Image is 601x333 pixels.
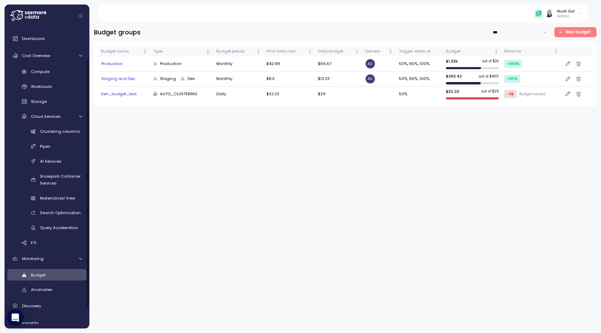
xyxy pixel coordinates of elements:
div: Budget period [216,48,255,55]
div: +137 $ [504,75,520,83]
span: Search Optimization [40,210,81,216]
div: Not sorted [354,49,359,54]
span: AU [366,59,375,68]
th: Budget nameNot sorted [98,46,151,56]
div: Not sorted [307,49,312,54]
a: AI Services [7,155,87,167]
div: Open Intercom Messenger [7,309,24,326]
p: out of $ 400 [479,74,499,79]
div: Trigger alerts at [399,48,441,55]
td: $66.67 [315,56,362,71]
div: Not sorted [388,49,393,54]
span: Insights [22,320,39,326]
th: Daily budgetNot sorted [315,46,362,56]
a: ETL [7,237,87,249]
div: Type [153,48,205,55]
div: AVG daily cost [266,48,306,55]
td: Monthly [213,72,264,87]
span: ETL [31,240,37,245]
div: Budget [446,48,492,55]
a: Cloud Services [7,111,87,122]
div: Not sorted [256,49,261,54]
p: Admin [557,14,575,19]
span: Pipes [40,144,50,149]
div: ben_budget_test [101,91,148,97]
span: Cloud Services [31,114,61,119]
a: Query Acceleration [7,222,87,234]
th: OwnersNot sorted [362,46,396,56]
a: Pipes [7,140,87,152]
span: Monitoring [22,256,43,261]
p: out of $ 2k [482,59,499,64]
h3: Budget groups [94,28,141,36]
span: Query Acceleration [40,225,78,230]
div: +668 $ [504,60,522,68]
span: Clustering columns [40,129,80,134]
a: Insights [7,316,87,330]
div: Staging and Dev [101,76,148,82]
div: Dev [181,76,195,82]
div: Production [153,61,182,67]
p: $ 263.42 [446,73,462,79]
a: Materialized View [7,192,87,204]
img: 65f98ecb31a39d60f1f315eb.PNG [535,10,542,17]
p: Budget exceed [519,92,546,97]
p: $ 1.33k [446,58,458,64]
div: AUTO_CLUSTERING [153,91,198,97]
button: Collapse navigation [76,13,85,18]
a: Budget [7,269,87,281]
div: -3 $ [504,90,516,98]
div: Production [101,61,148,67]
td: Daily [213,87,264,101]
div: Not sorted [494,49,499,54]
span: Dashboard [22,36,45,41]
td: 50% [396,87,443,101]
a: Anomalies [7,284,87,295]
td: 50%, 90%, 100% [396,56,443,71]
div: Staging [153,76,176,82]
th: BalanceNot sorted [502,46,561,56]
a: Search Optimization [7,207,87,219]
p: $ 32.23 [446,89,459,94]
div: Budget name [101,48,142,55]
span: AU [366,74,375,84]
span: Compute [31,69,49,74]
td: $29 [315,87,362,101]
th: Budget periodNot sorted [213,46,264,56]
div: Not sorted [206,49,210,54]
a: Compute [7,66,87,78]
td: $32.23 [264,87,315,101]
th: BudgetNot sorted [443,46,502,56]
span: Budget [31,272,46,278]
td: $8.5 [264,72,315,87]
a: Discovery [7,299,87,313]
th: TypeNot sorted [151,46,214,56]
span: Discovery [22,303,41,309]
button: New budget [554,27,597,37]
div: Not sorted [553,49,558,54]
span: Storage [31,99,47,104]
div: Owners [365,48,387,55]
span: Materialized View [40,195,75,201]
a: Monitoring [7,252,87,266]
div: Not sorted [143,49,147,54]
a: Clustering columns [7,125,87,137]
th: AVG daily costNot sorted [264,46,315,56]
td: 50%, 90%, 100% [396,72,443,87]
span: AI Services [40,159,62,164]
span: Snowpark Container Services [40,173,81,186]
div: Balance [504,48,552,55]
td: Monthly [213,56,264,71]
a: Snowpark Container Services [7,170,87,189]
div: Daily budget [318,48,353,55]
span: Workloads [31,84,52,89]
a: Cost Overview [7,49,87,63]
td: $42.98 [264,56,315,71]
p: out of $ 29 [481,89,499,94]
div: Nurit Gal [557,8,575,14]
a: Workloads [7,81,87,92]
a: Dashboard [7,32,87,46]
span: Cost Overview [22,53,50,58]
img: ACg8ocIVugc3DtI--ID6pffOeA5XcvoqExjdOmyrlhjOptQpqjom7zQ=s96-c [545,10,553,17]
span: New budget [566,27,591,37]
